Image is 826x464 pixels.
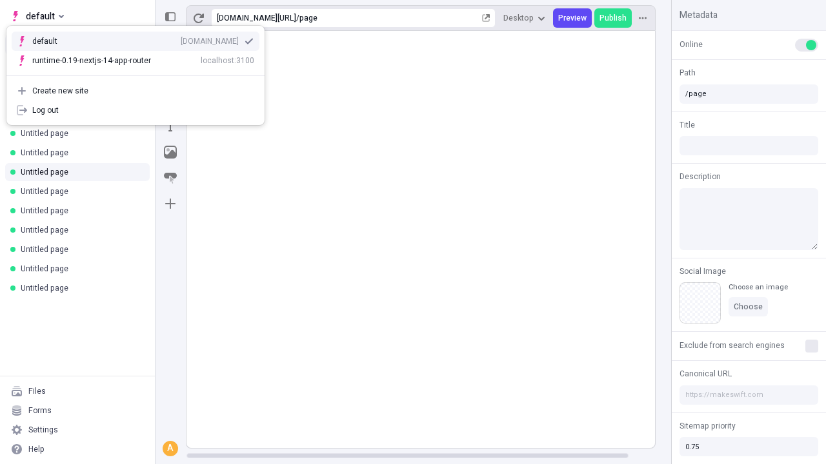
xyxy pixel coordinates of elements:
[6,26,265,75] div: Suggestions
[21,206,139,216] div: Untitled page
[21,167,139,177] div: Untitled page
[503,13,534,23] span: Desktop
[558,13,587,23] span: Preview
[680,266,726,277] span: Social Image
[594,8,632,28] button: Publish
[181,36,239,46] div: [DOMAIN_NAME]
[21,128,139,139] div: Untitled page
[217,13,296,23] div: [URL][DOMAIN_NAME]
[680,67,696,79] span: Path
[498,8,550,28] button: Desktop
[201,55,254,66] div: localhost:3100
[299,13,479,23] div: page
[729,297,768,316] button: Choose
[28,444,45,454] div: Help
[28,405,52,416] div: Forms
[734,302,763,312] span: Choose
[680,385,818,405] input: https://makeswift.com
[21,283,139,293] div: Untitled page
[680,340,785,351] span: Exclude from search engines
[159,140,182,164] button: Image
[32,36,77,46] div: default
[680,420,736,432] span: Sitemap priority
[21,148,139,158] div: Untitled page
[21,225,139,235] div: Untitled page
[32,55,151,66] div: runtime-0.19-nextjs-14-app-router
[680,368,732,380] span: Canonical URL
[729,282,788,292] div: Choose an image
[159,115,182,138] button: Text
[26,8,55,24] span: default
[164,442,177,455] div: A
[680,39,703,50] span: Online
[28,386,46,396] div: Files
[159,166,182,189] button: Button
[296,13,299,23] div: /
[599,13,627,23] span: Publish
[21,244,139,255] div: Untitled page
[28,425,58,435] div: Settings
[5,6,69,26] button: Select site
[680,171,721,182] span: Description
[21,264,139,274] div: Untitled page
[553,8,592,28] button: Preview
[21,186,139,197] div: Untitled page
[680,119,695,131] span: Title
